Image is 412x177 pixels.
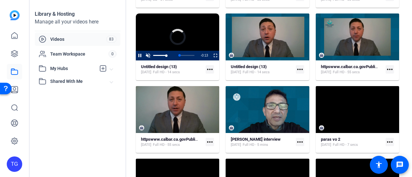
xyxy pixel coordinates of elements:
[296,138,304,146] mat-icon: more_horiz
[7,156,22,172] div: TG
[231,137,293,147] a: [PERSON_NAME] interview[DATE]Full HD - 5 mins
[50,36,106,42] span: Videos
[141,142,151,147] span: [DATE]
[153,142,180,147] span: Full HD - 55 secs
[375,161,383,169] mat-icon: accessibility
[333,70,360,75] span: Full HD - 55 secs
[144,51,152,60] button: Unmute
[179,55,194,56] div: Progress Bar
[10,10,20,20] img: blue-gradient.svg
[321,137,340,142] strong: paras vo 2
[386,65,394,74] mat-icon: more_horiz
[243,142,268,147] span: Full HD - 5 mins
[321,64,383,75] a: httpswww.calbar.ca.govPublicPublic-Trust-LiaisonAttorney-Client-Bridge-Program (1)[DATE]Full HD -...
[35,18,120,26] div: Manage all your videos here
[35,10,120,18] div: Library & Hosting
[136,51,144,60] button: Pause
[108,50,117,58] span: 0
[333,142,358,147] span: Full HD - 7 secs
[50,51,108,57] span: Team Workspace
[231,137,281,142] strong: [PERSON_NAME] interview
[141,64,203,75] a: Untitled design (13)[DATE]Full HD - 14 secs
[201,54,202,57] span: -
[243,70,270,75] span: Full HD - 14 secs
[396,161,404,169] mat-icon: message
[231,64,293,75] a: Untitled design (13)[DATE]Full HD - 14 secs
[35,75,120,88] mat-expansion-panel-header: Shared With Me
[136,13,219,60] div: Video Player
[153,55,166,56] div: Volume Level
[153,70,180,75] span: Full HD - 14 secs
[386,138,394,146] mat-icon: more_horiz
[211,51,219,60] button: Fullscreen
[206,65,214,74] mat-icon: more_horiz
[35,62,120,75] mat-expansion-panel-header: My Hubs
[231,142,241,147] span: [DATE]
[206,138,214,146] mat-icon: more_horiz
[321,137,383,147] a: paras vo 2[DATE]Full HD - 7 secs
[106,36,117,43] span: 83
[202,54,208,57] span: 0:13
[321,142,331,147] span: [DATE]
[141,64,177,69] strong: Untitled design (13)
[321,70,331,75] span: [DATE]
[50,78,110,85] span: Shared With Me
[141,70,151,75] span: [DATE]
[50,65,96,72] span: My Hubs
[231,70,241,75] span: [DATE]
[141,137,203,147] a: httpswww.calbar.ca.govPublicPublic-Trust-LiaisonAttorney-Client-Bridge-Program[DATE]Full HD - 55 ...
[296,65,304,74] mat-icon: more_horiz
[141,137,295,142] strong: httpswww.calbar.ca.govPublicPublic-Trust-LiaisonAttorney-Client-Bridge-Program
[231,64,267,69] strong: Untitled design (13)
